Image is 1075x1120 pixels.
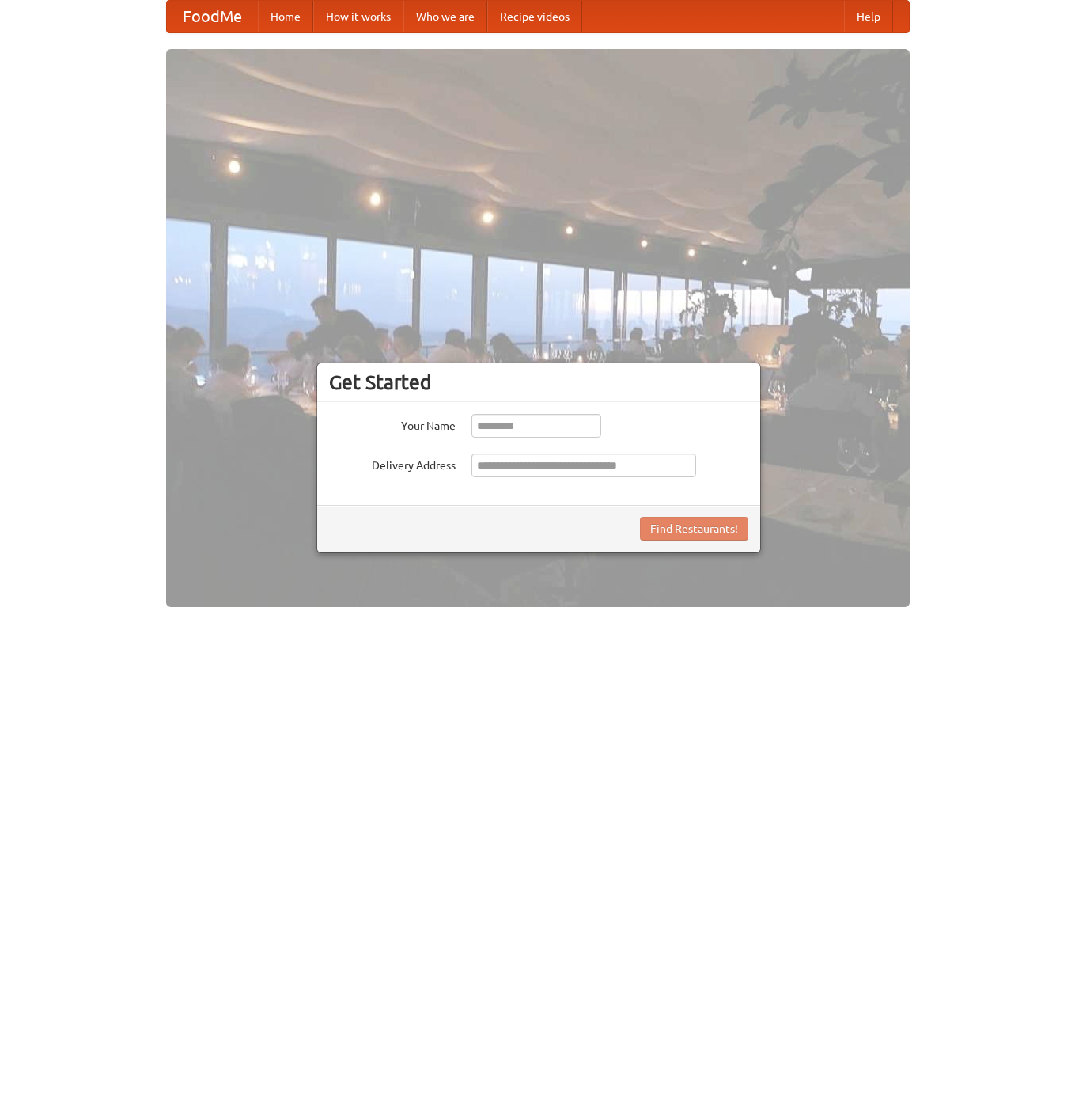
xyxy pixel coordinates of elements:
[329,454,456,473] label: Delivery Address
[329,414,456,434] label: Your Name
[167,1,258,32] a: FoodMe
[329,370,748,394] h3: Get Started
[403,1,487,32] a: Who we are
[640,517,748,541] button: Find Restaurants!
[313,1,403,32] a: How it works
[258,1,313,32] a: Home
[844,1,893,32] a: Help
[487,1,582,32] a: Recipe videos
